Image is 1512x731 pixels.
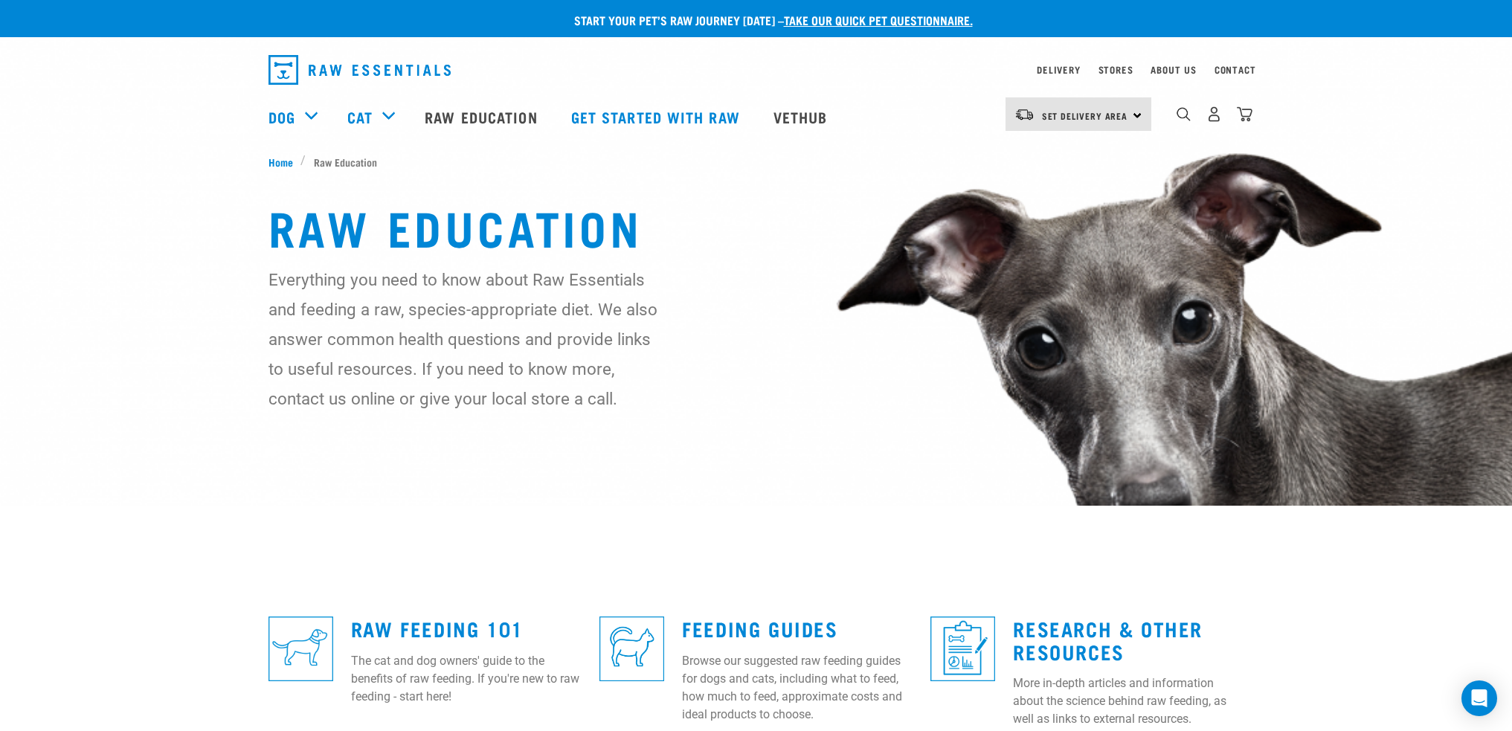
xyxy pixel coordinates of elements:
[268,265,659,413] p: Everything you need to know about Raw Essentials and feeding a raw, species-appropriate diet. We ...
[351,622,524,634] a: Raw Feeding 101
[1013,622,1203,657] a: Research & Other Resources
[268,55,451,85] img: Raw Essentials Logo
[1461,680,1497,716] div: Open Intercom Messenger
[347,106,373,128] a: Cat
[930,616,995,681] img: re-icons-healthcheck1-sq-blue.png
[1042,113,1128,118] span: Set Delivery Area
[1037,67,1080,72] a: Delivery
[599,616,664,681] img: re-icons-cat2-sq-blue.png
[1098,67,1133,72] a: Stores
[257,49,1256,91] nav: dropdown navigation
[268,616,333,681] img: re-icons-dog3-sq-blue.png
[1013,674,1244,728] p: More in-depth articles and information about the science behind raw feeding, as well as links to ...
[784,16,973,23] a: take our quick pet questionnaire.
[1215,67,1256,72] a: Contact
[268,154,301,170] a: Home
[1237,106,1252,122] img: home-icon@2x.png
[268,106,295,128] a: Dog
[1206,106,1222,122] img: user.png
[682,622,837,634] a: Feeding Guides
[268,154,1244,170] nav: breadcrumbs
[1151,67,1196,72] a: About Us
[1014,108,1035,121] img: van-moving.png
[351,652,582,706] p: The cat and dog owners' guide to the benefits of raw feeding. If you're new to raw feeding - star...
[682,652,913,724] p: Browse our suggested raw feeding guides for dogs and cats, including what to feed, how much to fe...
[1177,107,1191,121] img: home-icon-1@2x.png
[759,87,846,146] a: Vethub
[410,87,556,146] a: Raw Education
[268,199,1244,253] h1: Raw Education
[556,87,759,146] a: Get started with Raw
[268,154,293,170] span: Home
